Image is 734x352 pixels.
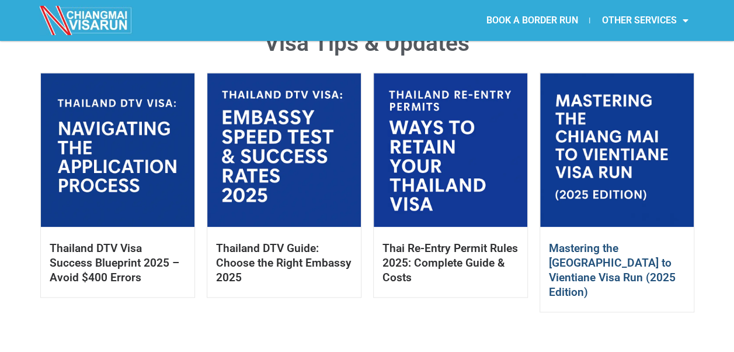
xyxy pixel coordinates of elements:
[40,32,694,55] h1: Visa Tips & Updates
[367,7,700,34] nav: Menu
[382,241,518,284] a: Thai Re-Entry Permit Rules 2025: Complete Guide & Costs
[549,241,676,299] a: Mastering the [GEOGRAPHIC_DATA] to Vientiane Visa Run (2025 Edition)
[590,7,700,34] a: OTHER SERVICES
[216,241,352,284] a: Thailand DTV Guide: Choose the Right Embassy 2025
[474,7,589,34] a: BOOK A BORDER RUN
[50,241,179,284] a: Thailand DTV Visa Success Blueprint 2025 – Avoid $400 Errors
